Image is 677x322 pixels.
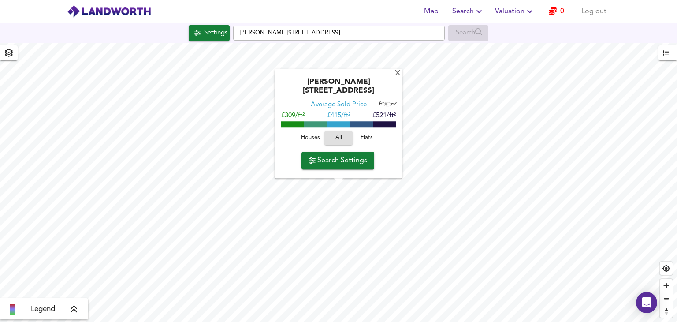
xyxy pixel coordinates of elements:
[296,131,324,145] button: Houses
[448,25,488,41] div: Enable a Source before running a Search
[660,279,673,292] button: Zoom in
[279,78,398,101] div: [PERSON_NAME][STREET_ADDRESS]
[67,5,151,18] img: logo
[660,305,673,318] button: Reset bearing to north
[189,25,230,41] button: Settings
[311,101,367,110] div: Average Sold Price
[660,292,673,305] button: Zoom out
[636,292,657,313] div: Open Intercom Messenger
[353,131,381,145] button: Flats
[281,113,305,120] span: £309/ft²
[660,262,673,275] button: Find my location
[329,133,348,143] span: All
[301,152,374,169] button: Search Settings
[542,3,570,20] button: 0
[204,27,227,39] div: Settings
[581,5,606,18] span: Log out
[449,3,488,20] button: Search
[189,25,230,41] div: Click to configure Search Settings
[417,3,445,20] button: Map
[324,131,353,145] button: All
[578,3,610,20] button: Log out
[495,5,535,18] span: Valuation
[391,102,397,107] span: m²
[394,70,402,78] div: X
[491,3,539,20] button: Valuation
[372,113,396,120] span: £521/ft²
[549,5,564,18] a: 0
[420,5,442,18] span: Map
[379,102,384,107] span: ft²
[309,154,367,167] span: Search Settings
[31,304,55,315] span: Legend
[298,133,322,143] span: Houses
[233,26,445,41] input: Enter a location...
[452,5,484,18] span: Search
[327,113,350,120] span: £ 415/ft²
[355,133,379,143] span: Flats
